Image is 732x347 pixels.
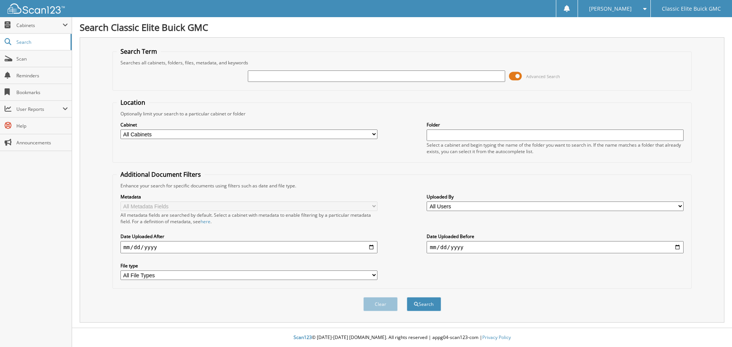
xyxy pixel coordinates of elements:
span: Search [16,39,67,45]
a: Privacy Policy [482,334,511,341]
label: Metadata [120,193,377,200]
span: Announcements [16,139,68,146]
div: Searches all cabinets, folders, files, metadata, and keywords [117,59,688,66]
input: end [427,241,684,253]
label: Date Uploaded Before [427,233,684,240]
span: Advanced Search [526,74,560,79]
div: Select a cabinet and begin typing the name of the folder you want to search in. If the name match... [427,142,684,155]
legend: Additional Document Filters [117,170,205,179]
label: File type [120,262,377,269]
span: Reminders [16,72,68,79]
img: scan123-logo-white.svg [8,3,65,14]
label: Uploaded By [427,193,684,200]
span: Scan [16,56,68,62]
input: start [120,241,377,253]
span: Classic Elite Buick GMC [662,6,721,11]
span: User Reports [16,106,63,112]
span: Bookmarks [16,89,68,96]
label: Cabinet [120,122,377,128]
div: Optionally limit your search to a particular cabinet or folder [117,110,688,117]
span: Help [16,123,68,129]
div: © [DATE]-[DATE] [DOMAIN_NAME]. All rights reserved | appg04-scan123-com | [72,328,732,347]
span: Cabinets [16,22,63,29]
legend: Search Term [117,47,161,56]
a: here [201,218,210,225]
span: Scan123 [294,334,312,341]
label: Folder [427,122,684,128]
button: Clear [363,297,398,311]
button: Search [407,297,441,311]
span: [PERSON_NAME] [589,6,632,11]
iframe: Chat Widget [694,310,732,347]
div: All metadata fields are searched by default. Select a cabinet with metadata to enable filtering b... [120,212,377,225]
label: Date Uploaded After [120,233,377,240]
legend: Location [117,98,149,107]
div: Enhance your search for specific documents using filters such as date and file type. [117,182,688,189]
h1: Search Classic Elite Buick GMC [80,21,724,34]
